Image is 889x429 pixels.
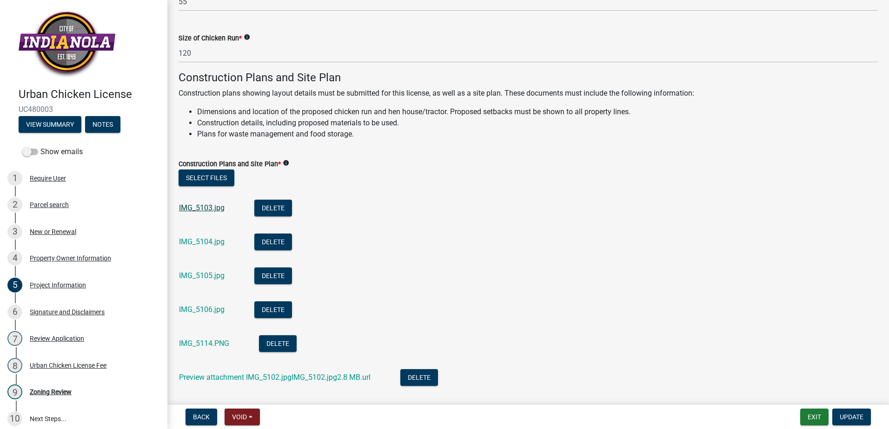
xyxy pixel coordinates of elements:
a: IMG_5114.PNG [179,339,229,348]
button: Select files [179,169,234,186]
div: Signature and Disclaimers [30,309,105,315]
wm-modal-confirm: Delete Document [254,306,292,315]
button: Delete [400,369,438,386]
img: City of Indianola, Iowa [19,10,115,78]
a: IMG_5105.jpg [179,271,225,280]
span: UC480003 [19,105,149,114]
li: Plans for waste management and food storage. [197,129,878,140]
span: Update [840,413,863,421]
div: 2 [7,197,22,212]
i: info [244,34,250,40]
div: 5 [7,278,22,292]
wm-modal-confirm: Delete Document [254,238,292,247]
label: Size of Chicken Run [179,35,242,42]
div: Parcel search [30,201,69,208]
a: IMG_5104.jpg [179,237,225,246]
p: Construction plans showing layout details must be submitted for this license, as well as a site p... [179,88,878,99]
wm-modal-confirm: Notes [85,121,120,129]
span: Back [193,413,210,421]
wm-modal-confirm: Delete Document [254,204,292,213]
button: Delete [254,267,292,284]
div: Urban Chicken License Fee [30,362,106,369]
label: Construction Plans and Site Plan [179,161,281,168]
div: 9 [7,384,22,399]
button: Notes [85,116,120,133]
button: Delete [254,301,292,318]
a: IMG_5103.jpg [179,203,225,212]
wm-modal-confirm: Summary [19,121,81,129]
button: View Summary [19,116,81,133]
label: Show emails [22,146,83,157]
div: Project Information [30,282,86,288]
wm-modal-confirm: Delete Document [254,272,292,281]
div: 8 [7,358,22,373]
div: 4 [7,251,22,266]
button: Delete [254,200,292,216]
div: 10 [7,411,22,426]
div: 7 [7,331,22,346]
wm-modal-confirm: Delete Document [259,340,297,349]
div: Review Application [30,335,84,342]
button: Delete [254,234,292,250]
button: Void [225,409,260,425]
wm-modal-confirm: Delete Document [400,374,438,383]
div: 3 [7,224,22,239]
h4: Construction Plans and Site Plan [179,71,878,84]
div: New or Renewal [30,228,76,235]
div: Zoning Review [30,389,72,395]
h4: Urban Chicken License [19,88,160,101]
i: info [283,160,289,166]
button: Delete [259,335,297,352]
button: Exit [800,409,829,425]
div: Require User [30,175,66,182]
div: 1 [7,171,22,186]
button: Back [186,409,217,425]
a: Preview attachment IMG_5102.jpgIMG_5102.jpg2.8 MB.url [179,373,371,382]
span: Void [232,413,247,421]
a: IMG_5106.jpg [179,305,225,314]
div: 6 [7,305,22,319]
button: Update [832,409,871,425]
li: Construction details, including proposed materials to be used. [197,117,878,129]
div: Property Owner Information [30,255,111,261]
li: Dimensions and location of the proposed chicken run and hen house/tractor. Proposed setbacks must... [197,106,878,117]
